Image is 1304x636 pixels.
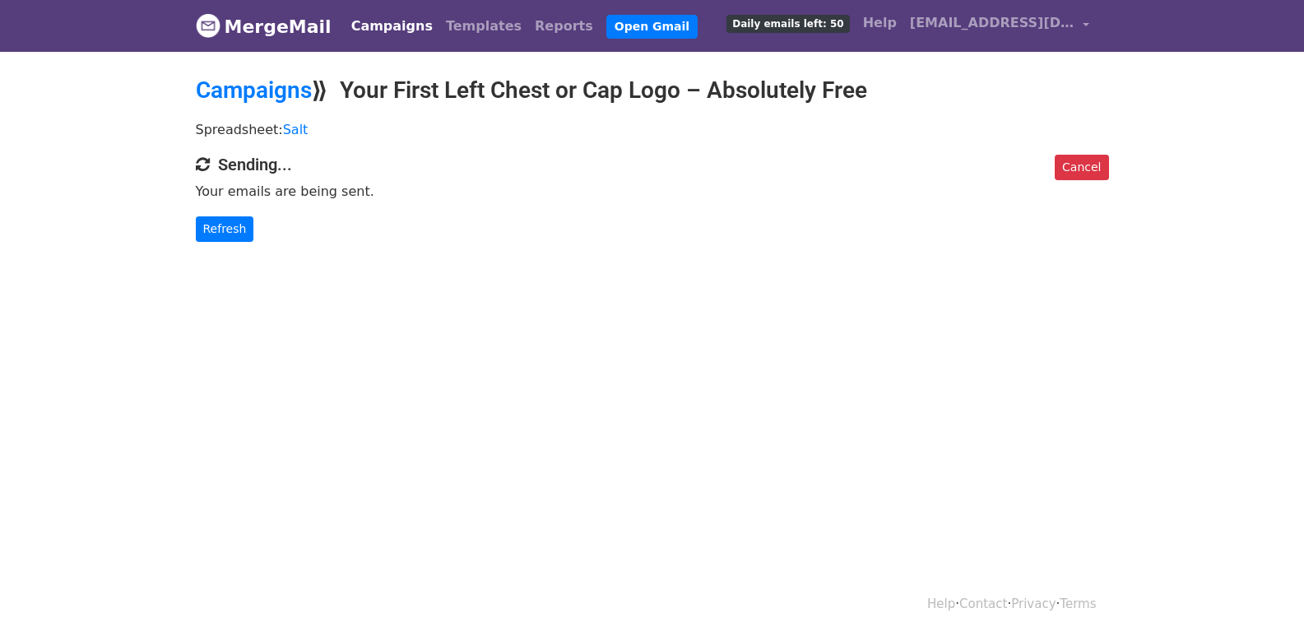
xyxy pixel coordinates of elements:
[196,183,1109,200] p: Your emails are being sent.
[726,15,849,33] span: Daily emails left: 50
[927,597,955,611] a: Help
[283,122,309,137] a: Salt
[439,10,528,43] a: Templates
[856,7,903,39] a: Help
[196,13,220,38] img: MergeMail logo
[1055,155,1108,180] a: Cancel
[606,15,698,39] a: Open Gmail
[196,155,1109,174] h4: Sending...
[345,10,439,43] a: Campaigns
[720,7,856,39] a: Daily emails left: 50
[196,9,332,44] a: MergeMail
[1011,597,1056,611] a: Privacy
[196,77,1109,104] h2: ⟫ Your First Left Chest or Cap Logo – Absolutely Free
[903,7,1096,45] a: [EMAIL_ADDRESS][DOMAIN_NAME]
[959,597,1007,611] a: Contact
[910,13,1074,33] span: [EMAIL_ADDRESS][DOMAIN_NAME]
[528,10,600,43] a: Reports
[1060,597,1096,611] a: Terms
[196,77,312,104] a: Campaigns
[196,216,254,242] a: Refresh
[196,121,1109,138] p: Spreadsheet:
